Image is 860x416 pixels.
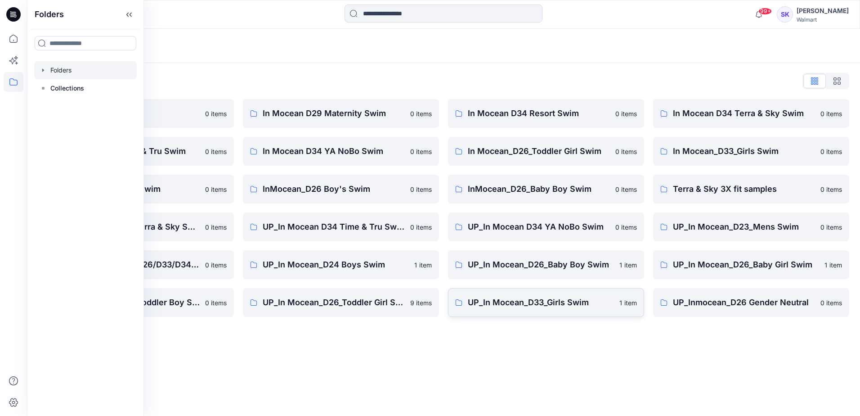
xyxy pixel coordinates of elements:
a: In Mocean D29 Maternity Swim0 items [243,99,439,128]
p: 0 items [820,147,842,156]
div: [PERSON_NAME] [797,5,849,16]
a: In Mocean D34 Resort Swim0 items [448,99,644,128]
p: 0 items [410,222,432,232]
p: 1 item [619,260,637,270]
p: 0 items [615,222,637,232]
a: In Mocean D34 Terra & Sky Swim0 items [653,99,849,128]
p: UP_In Mocean_D23_Mens Swim [673,221,815,233]
p: 0 items [820,298,842,307]
p: In Mocean_D33_Girls Swim [673,145,815,158]
div: Walmart [797,16,849,23]
a: UP_In Mocean_D26_Baby Boy Swim1 item [448,250,644,279]
p: 0 items [615,185,637,194]
p: 9 items [410,298,432,307]
p: 0 items [410,185,432,194]
p: 0 items [205,109,227,118]
a: UP_In Mocean D34 YA NoBo Swim0 items [448,213,644,241]
p: In Mocean D34 Resort Swim [468,107,610,120]
a: In Mocean D34 YA NoBo Swim0 items [243,137,439,166]
p: 0 items [820,109,842,118]
p: Collections [50,83,84,94]
p: In Mocean D34 Terra & Sky Swim [673,107,815,120]
p: UP_In Mocean_D33_Girls Swim [468,296,614,309]
a: UP_In Mocean_D33_Girls Swim1 item [448,288,644,317]
p: 0 items [820,222,842,232]
a: Terra & Sky 3X fit samples0 items [653,175,849,203]
p: 0 items [410,109,432,118]
a: InMocean_D26 Boy's Swim0 items [243,175,439,203]
a: UP_In Mocean_D26_Baby Girl Swim1 item [653,250,849,279]
p: 0 items [205,147,227,156]
p: UP_Inmocean_D26 Gender Neutral [673,296,815,309]
a: In Mocean_D33_Girls Swim0 items [653,137,849,166]
div: SK [777,6,793,23]
span: 99+ [758,8,772,15]
p: UP_In Mocean_D26_Toddler Girl Swim [263,296,405,309]
a: InMocean_D26_Baby Boy Swim0 items [448,175,644,203]
p: 1 item [824,260,842,270]
p: UP_In Mocean_D24 Boys Swim [263,258,409,271]
a: UP_In Mocean D34 Time & Tru Swim0 items [243,213,439,241]
p: 0 items [205,185,227,194]
p: 1 item [619,298,637,307]
a: In Mocean_D26_Toddler Girl Swim0 items [448,137,644,166]
p: UP_In Mocean D34 Time & Tru Swim [263,221,405,233]
p: 0 items [205,298,227,307]
p: 0 items [205,260,227,270]
a: UP_In Mocean_D24 Boys Swim1 item [243,250,439,279]
p: In Mocean_D26_Toddler Girl Swim [468,145,610,158]
p: InMocean_D26 Boy's Swim [263,183,405,195]
p: 0 items [820,185,842,194]
p: In Mocean D34 YA NoBo Swim [263,145,405,158]
p: UP_In Mocean_D26_Baby Boy Swim [468,258,614,271]
p: UP_In Mocean D34 YA NoBo Swim [468,221,610,233]
p: 0 items [410,147,432,156]
a: UP_In Mocean_D23_Mens Swim0 items [653,213,849,241]
p: In Mocean D29 Maternity Swim [263,107,405,120]
p: UP_In Mocean_D26_Baby Girl Swim [673,258,819,271]
a: UP_In Mocean_D26_Toddler Girl Swim9 items [243,288,439,317]
p: 0 items [615,109,637,118]
p: 0 items [205,222,227,232]
p: Terra & Sky 3X fit samples [673,183,815,195]
p: 0 items [615,147,637,156]
a: UP_Inmocean_D26 Gender Neutral0 items [653,288,849,317]
p: 1 item [414,260,432,270]
p: InMocean_D26_Baby Boy Swim [468,183,610,195]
